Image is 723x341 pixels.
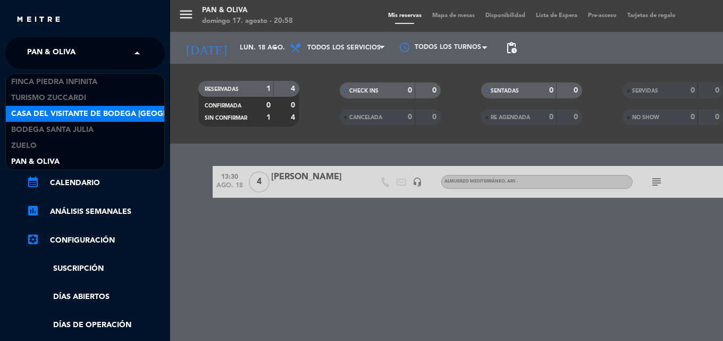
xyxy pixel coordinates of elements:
[27,263,165,275] a: Suscripción
[16,16,61,24] img: MEITRE
[11,156,60,168] span: Pan & Oliva
[27,204,39,217] i: assessment
[27,42,75,64] span: Pan & Oliva
[505,41,518,54] span: pending_actions
[27,291,165,303] a: Días abiertos
[27,177,165,189] a: calendar_monthCalendario
[11,140,37,152] span: Zuelo
[27,234,165,247] a: Configuración
[11,108,279,120] span: Casa del Visitante de Bodega [GEOGRAPHIC_DATA][PERSON_NAME]
[11,76,97,88] span: Finca Piedra Infinita
[27,205,165,218] a: assessmentANÁLISIS SEMANALES
[27,319,165,331] a: Días de Operación
[27,176,39,188] i: calendar_month
[27,233,39,246] i: settings_applications
[11,92,86,104] span: Turismo Zuccardi
[11,124,94,136] span: Bodega Santa Julia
